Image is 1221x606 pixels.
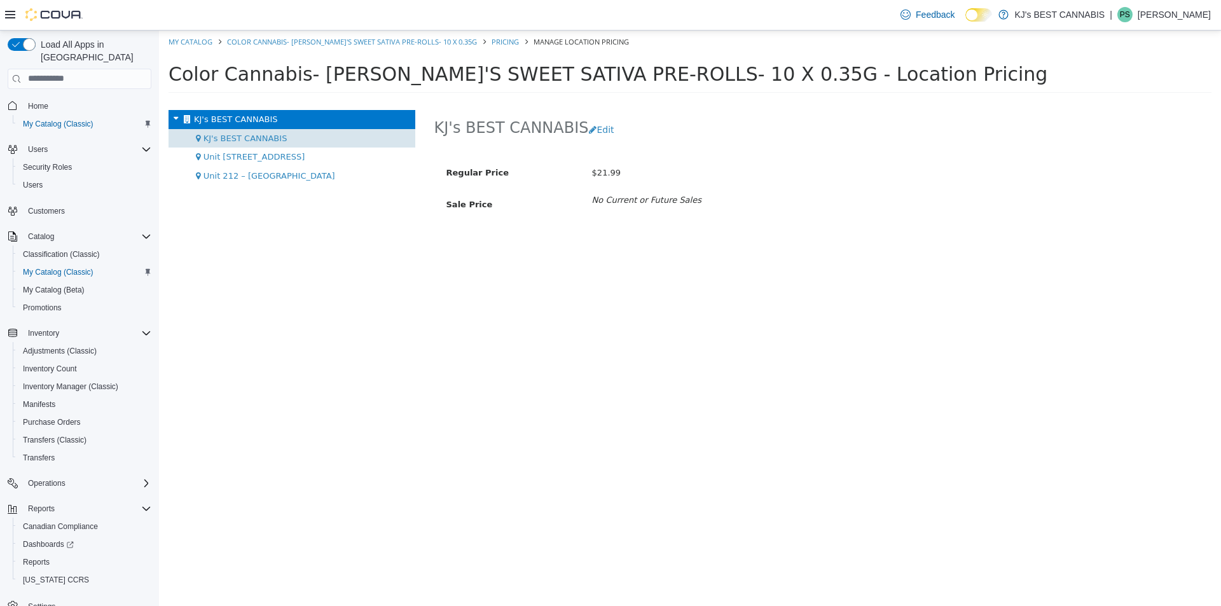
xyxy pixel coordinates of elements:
[23,501,151,516] span: Reports
[23,267,93,277] span: My Catalog (Classic)
[287,169,334,179] span: Sale Price
[3,141,156,158] button: Users
[18,160,151,175] span: Security Roles
[18,177,48,193] a: Users
[13,449,156,467] button: Transfers
[13,281,156,299] button: My Catalog (Beta)
[45,121,146,131] span: Unit [STREET_ADDRESS]
[23,557,50,567] span: Reports
[433,165,542,174] i: No Current or Future Sales
[23,162,72,172] span: Security Roles
[23,476,151,491] span: Operations
[18,343,102,359] a: Adjustments (Classic)
[23,453,55,463] span: Transfers
[23,99,53,114] a: Home
[1138,7,1211,22] p: [PERSON_NAME]
[23,501,60,516] button: Reports
[23,180,43,190] span: Users
[333,6,360,16] a: Pricing
[18,379,123,394] a: Inventory Manager (Classic)
[3,324,156,342] button: Inventory
[3,97,156,115] button: Home
[18,247,151,262] span: Classification (Classic)
[23,399,55,410] span: Manifests
[18,415,151,430] span: Purchase Orders
[13,342,156,360] button: Adjustments (Classic)
[965,8,992,22] input: Dark Mode
[18,265,99,280] a: My Catalog (Classic)
[28,206,65,216] span: Customers
[13,535,156,553] a: Dashboards
[23,98,151,114] span: Home
[3,228,156,245] button: Catalog
[287,137,350,147] span: Regular Price
[1120,7,1130,22] span: PS
[18,450,60,465] a: Transfers
[1015,7,1105,22] p: KJ's BEST CANNABIS
[23,346,97,356] span: Adjustments (Classic)
[18,300,67,315] a: Promotions
[13,378,156,396] button: Inventory Manager (Classic)
[28,478,66,488] span: Operations
[3,474,156,492] button: Operations
[18,397,151,412] span: Manifests
[10,32,888,55] span: Color Cannabis- [PERSON_NAME]'S SWEET SATIVA PRE-ROLLS- 10 X 0.35G - Location Pricing
[23,326,151,341] span: Inventory
[375,6,470,16] span: Manage Location Pricing
[18,432,151,448] span: Transfers (Classic)
[23,119,93,129] span: My Catalog (Classic)
[13,571,156,589] button: [US_STATE] CCRS
[18,519,103,534] a: Canadian Compliance
[1110,7,1112,22] p: |
[28,231,54,242] span: Catalog
[18,116,151,132] span: My Catalog (Classic)
[18,572,94,588] a: [US_STATE] CCRS
[23,575,89,585] span: [US_STATE] CCRS
[13,176,156,194] button: Users
[3,202,156,220] button: Customers
[13,158,156,176] button: Security Roles
[18,379,151,394] span: Inventory Manager (Classic)
[28,144,48,155] span: Users
[18,554,151,570] span: Reports
[23,229,59,244] button: Catalog
[13,553,156,571] button: Reports
[13,518,156,535] button: Canadian Compliance
[23,142,151,157] span: Users
[23,382,118,392] span: Inventory Manager (Classic)
[23,203,151,219] span: Customers
[18,397,60,412] a: Manifests
[23,142,53,157] button: Users
[23,285,85,295] span: My Catalog (Beta)
[68,6,318,16] a: Color Cannabis- [PERSON_NAME]'S SWEET SATIVA PRE-ROLLS- 10 X 0.35G
[35,84,119,93] span: KJ's BEST CANNABIS
[45,103,128,113] span: KJ's BEST CANNABIS
[28,504,55,514] span: Reports
[18,361,82,376] a: Inventory Count
[916,8,955,21] span: Feedback
[18,519,151,534] span: Canadian Compliance
[13,413,156,431] button: Purchase Orders
[18,160,77,175] a: Security Roles
[13,115,156,133] button: My Catalog (Classic)
[23,521,98,532] span: Canadian Compliance
[18,432,92,448] a: Transfers (Classic)
[23,539,74,549] span: Dashboards
[23,417,81,427] span: Purchase Orders
[36,38,151,64] span: Load All Apps in [GEOGRAPHIC_DATA]
[13,263,156,281] button: My Catalog (Classic)
[23,476,71,491] button: Operations
[10,6,53,16] a: My Catalog
[23,229,151,244] span: Catalog
[18,537,151,552] span: Dashboards
[23,203,70,219] a: Customers
[18,450,151,465] span: Transfers
[28,101,48,111] span: Home
[18,572,151,588] span: Washington CCRS
[13,299,156,317] button: Promotions
[3,500,156,518] button: Reports
[1117,7,1133,22] div: Pan Sharma
[18,265,151,280] span: My Catalog (Classic)
[18,247,105,262] a: Classification (Classic)
[433,137,462,147] span: $21.99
